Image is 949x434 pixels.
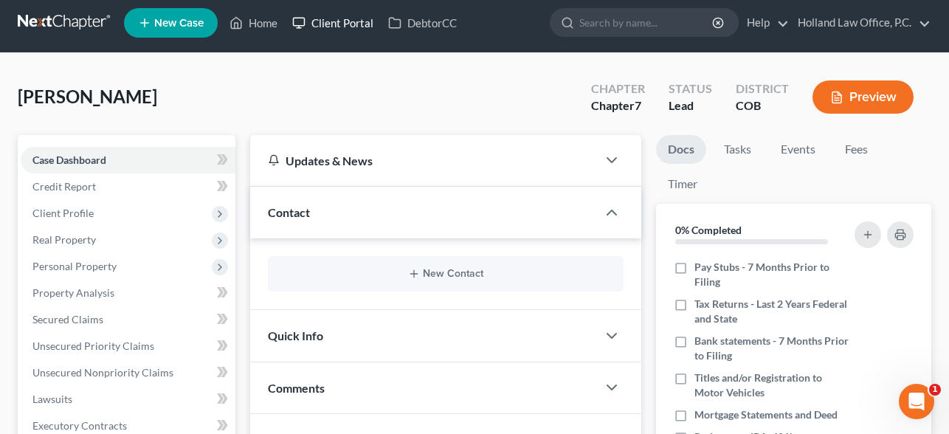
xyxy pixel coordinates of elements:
[268,205,310,219] span: Contact
[32,419,127,432] span: Executory Contracts
[736,80,789,97] div: District
[769,135,827,164] a: Events
[712,135,763,164] a: Tasks
[656,135,706,164] a: Docs
[21,147,235,173] a: Case Dashboard
[675,224,742,236] strong: 0% Completed
[739,10,789,36] a: Help
[21,306,235,333] a: Secured Claims
[21,333,235,359] a: Unsecured Priority Claims
[790,10,931,36] a: Holland Law Office, P.C.
[268,381,325,395] span: Comments
[21,173,235,200] a: Credit Report
[268,328,323,342] span: Quick Info
[32,180,96,193] span: Credit Report
[929,384,941,396] span: 1
[736,97,789,114] div: COB
[591,97,645,114] div: Chapter
[32,207,94,219] span: Client Profile
[635,98,641,112] span: 7
[694,371,850,400] span: Titles and/or Registration to Motor Vehicles
[280,268,612,280] button: New Contact
[381,10,464,36] a: DebtorCC
[285,10,381,36] a: Client Portal
[669,97,712,114] div: Lead
[694,407,838,422] span: Mortgage Statements and Deed
[833,135,880,164] a: Fees
[32,260,117,272] span: Personal Property
[694,297,850,326] span: Tax Returns - Last 2 Years Federal and State
[579,9,714,36] input: Search by name...
[21,280,235,306] a: Property Analysis
[32,313,103,325] span: Secured Claims
[591,80,645,97] div: Chapter
[32,154,106,166] span: Case Dashboard
[669,80,712,97] div: Status
[899,384,934,419] iframe: Intercom live chat
[812,80,914,114] button: Preview
[694,260,850,289] span: Pay Stubs - 7 Months Prior to Filing
[694,334,850,363] span: Bank statements - 7 Months Prior to Filing
[268,153,579,168] div: Updates & News
[18,86,157,107] span: [PERSON_NAME]
[32,286,114,299] span: Property Analysis
[32,393,72,405] span: Lawsuits
[32,233,96,246] span: Real Property
[32,340,154,352] span: Unsecured Priority Claims
[21,386,235,413] a: Lawsuits
[222,10,285,36] a: Home
[154,18,204,29] span: New Case
[656,170,709,199] a: Timer
[21,359,235,386] a: Unsecured Nonpriority Claims
[32,366,173,379] span: Unsecured Nonpriority Claims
